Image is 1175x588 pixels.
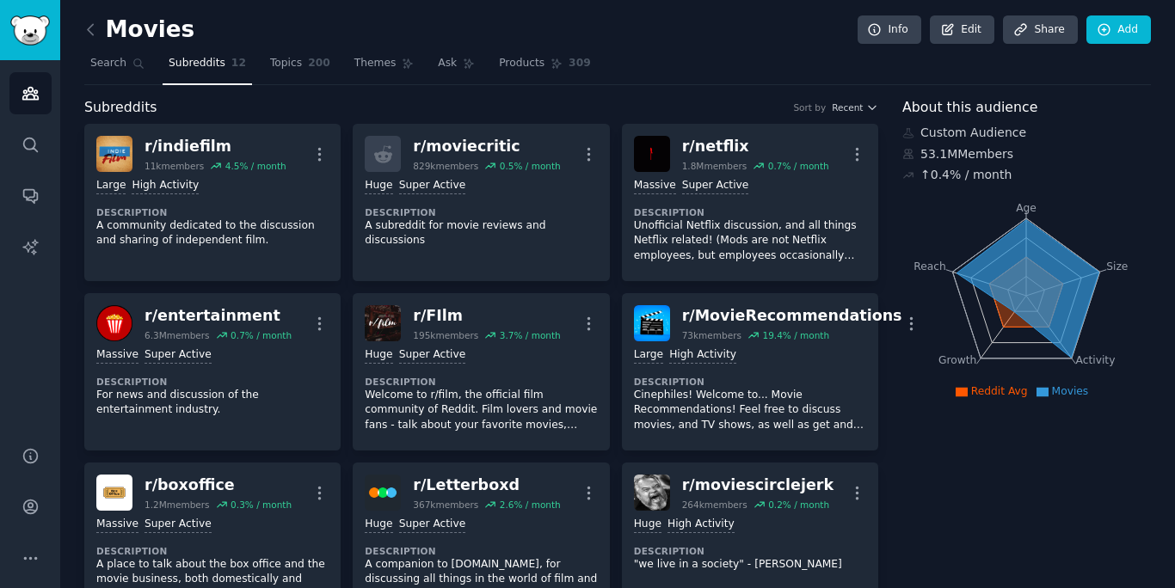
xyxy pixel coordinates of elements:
[902,145,1151,163] div: 53.1M Members
[634,206,866,218] dt: Description
[84,50,151,85] a: Search
[84,124,341,281] a: indiefilmr/indiefilm11kmembers4.5% / monthLargeHigh ActivityDescriptionA community dedicated to t...
[938,354,976,366] tspan: Growth
[231,56,246,71] span: 12
[365,206,597,218] dt: Description
[264,50,336,85] a: Topics200
[1016,202,1037,214] tspan: Age
[499,56,544,71] span: Products
[569,56,591,71] span: 309
[145,499,210,511] div: 1.2M members
[930,15,994,45] a: Edit
[365,475,401,511] img: Letterboxd
[365,305,401,341] img: FIlm
[682,329,741,341] div: 73k members
[682,160,747,172] div: 1.8M members
[682,305,902,327] div: r/ MovieRecommendations
[145,136,286,157] div: r/ indiefilm
[500,329,561,341] div: 3.7 % / month
[1076,354,1116,366] tspan: Activity
[365,517,392,533] div: Huge
[163,50,252,85] a: Subreddits12
[493,50,596,85] a: Products309
[1052,385,1089,397] span: Movies
[145,517,212,533] div: Super Active
[145,305,292,327] div: r/ entertainment
[353,293,609,450] a: FIlmr/FIlm195kmembers3.7% / monthHugeSuper ActiveDescriptionWelcome to r/film, the official film ...
[768,160,829,172] div: 0.7 % / month
[634,376,866,388] dt: Description
[500,160,561,172] div: 0.5 % / month
[634,136,670,172] img: netflix
[432,50,481,85] a: Ask
[84,16,194,44] h2: Movies
[413,329,478,341] div: 195k members
[971,385,1028,397] span: Reddit Avg
[768,499,829,511] div: 0.2 % / month
[413,499,478,511] div: 367k members
[96,475,132,511] img: boxoffice
[225,160,286,172] div: 4.5 % / month
[96,218,329,248] p: A community dedicated to the discussion and sharing of independent film.
[667,517,735,533] div: High Activity
[96,178,126,194] div: Large
[365,545,597,557] dt: Description
[682,499,747,511] div: 264k members
[902,97,1037,119] span: About this audience
[365,376,597,388] dt: Description
[669,347,736,364] div: High Activity
[902,124,1151,142] div: Custom Audience
[10,15,50,46] img: GummySearch logo
[365,388,597,433] p: Welcome to r/film, the official film community of Reddit. Film lovers and movie fans - talk about...
[413,475,560,496] div: r/ Letterboxd
[1086,15,1151,45] a: Add
[348,50,421,85] a: Themes
[145,160,204,172] div: 11k members
[622,124,878,281] a: netflixr/netflix1.8Mmembers0.7% / monthMassiveSuper ActiveDescriptionUnofficial Netflix discussio...
[413,305,560,327] div: r/ FIlm
[96,517,138,533] div: Massive
[365,347,392,364] div: Huge
[793,101,826,113] div: Sort by
[353,124,609,281] a: r/moviecritic829kmembers0.5% / monthHugeSuper ActiveDescriptionA subreddit for movie reviews and ...
[634,178,676,194] div: Massive
[96,388,329,418] p: For news and discussion of the entertainment industry.
[365,178,392,194] div: Huge
[308,56,330,71] span: 200
[96,545,329,557] dt: Description
[90,56,126,71] span: Search
[682,136,829,157] div: r/ netflix
[438,56,457,71] span: Ask
[399,178,466,194] div: Super Active
[858,15,921,45] a: Info
[96,376,329,388] dt: Description
[145,329,210,341] div: 6.3M members
[145,347,212,364] div: Super Active
[145,475,292,496] div: r/ boxoffice
[413,160,478,172] div: 829k members
[84,293,341,450] a: entertainmentr/entertainment6.3Mmembers0.7% / monthMassiveSuper ActiveDescriptionFor news and dis...
[365,218,597,248] p: A subreddit for movie reviews and discussions
[634,388,866,433] p: Cinephiles! Welcome to... Movie Recommendations! Feel free to discuss movies, and TV shows, as we...
[96,206,329,218] dt: Description
[169,56,225,71] span: Subreddits
[354,56,397,71] span: Themes
[132,178,199,194] div: High Activity
[634,557,866,573] p: "we live in a society" - [PERSON_NAME]
[84,97,157,119] span: Subreddits
[762,329,829,341] div: 19.4 % / month
[682,178,749,194] div: Super Active
[634,475,670,511] img: moviescirclejerk
[231,329,292,341] div: 0.7 % / month
[914,260,946,272] tspan: Reach
[96,347,138,364] div: Massive
[920,166,1012,184] div: ↑ 0.4 % / month
[634,218,866,264] p: Unofficial Netflix discussion, and all things Netflix related! (Mods are not Netflix employees, b...
[622,293,878,450] a: MovieRecommendationsr/MovieRecommendations73kmembers19.4% / monthLargeHigh ActivityDescriptionCin...
[96,136,132,172] img: indiefilm
[399,517,466,533] div: Super Active
[1106,260,1128,272] tspan: Size
[96,305,132,341] img: entertainment
[270,56,302,71] span: Topics
[832,101,863,113] span: Recent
